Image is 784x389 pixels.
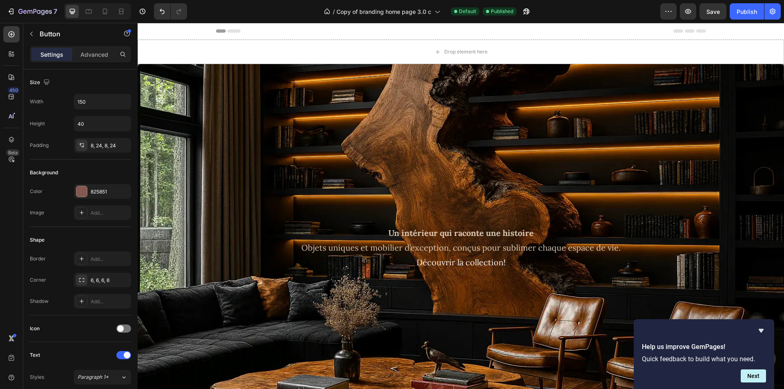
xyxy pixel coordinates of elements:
[279,234,368,245] span: Découvrir la collection!
[333,7,335,16] span: /
[1,203,646,232] p: Objets uniques et mobilier d’exception, conçus pour sublimer chaque espace de vie.
[642,326,766,382] div: Help us improve GemPages!
[74,116,131,131] input: Auto
[30,142,49,149] div: Padding
[336,7,431,16] span: Copy of branding home page 3.0 c
[3,3,61,20] button: 7
[80,50,108,59] p: Advanced
[6,149,20,156] div: Beta
[642,342,766,352] h2: Help us improve GemPages!
[8,87,20,93] div: 450
[30,325,40,332] div: Icon
[706,8,720,15] span: Save
[30,77,51,88] div: Size
[30,351,40,359] div: Text
[91,298,129,305] div: Add...
[642,355,766,363] p: Quick feedback to build what you need.
[756,326,766,336] button: Hide survey
[737,7,757,16] div: Publish
[491,8,513,15] span: Published
[30,298,49,305] div: Shadow
[91,256,129,263] div: Add...
[699,3,726,20] button: Save
[30,98,43,105] div: Width
[91,209,129,217] div: Add...
[74,370,131,385] button: Paragraph 1*
[459,8,476,15] span: Default
[30,255,46,262] div: Border
[74,94,131,109] input: Auto
[53,7,57,16] p: 7
[40,50,63,59] p: Settings
[30,276,46,284] div: Corner
[78,373,109,381] span: Paragraph 1*
[154,3,187,20] div: Undo/Redo
[30,209,44,216] div: Image
[30,373,44,381] div: Styles
[251,205,396,215] strong: Un intérieur qui raconte une histoire
[741,369,766,382] button: Next question
[91,142,129,149] div: 8, 24, 8, 24
[30,169,58,176] div: Background
[91,277,129,284] div: 6, 6, 6, 6
[730,3,764,20] button: Publish
[30,120,45,127] div: Height
[30,236,45,244] div: Shape
[307,26,350,32] div: Drop element here
[30,188,42,195] div: Color
[91,188,129,196] div: 825851
[40,29,109,39] p: Button
[138,23,784,389] iframe: Design area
